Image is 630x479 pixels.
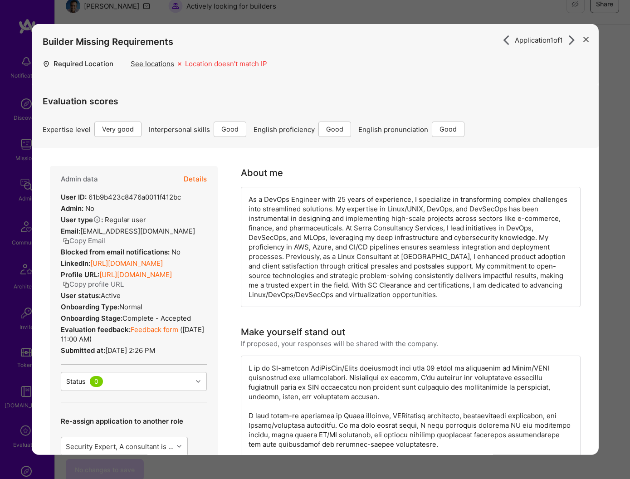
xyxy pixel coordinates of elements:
div: Location doesn’t match IP [185,59,267,73]
div: Regular user [60,215,146,225]
span: Complete - Accepted [122,314,190,323]
strong: Onboarding Stage: [60,314,122,323]
div: Very good [94,122,141,137]
a: [URL][DOMAIN_NAME] [99,270,171,279]
button: Details [183,166,206,192]
div: See locations [130,59,174,68]
strong: Admin: [60,204,83,213]
h4: Evaluation scores [42,96,587,107]
i: icon Missing [177,59,181,69]
strong: User ID: [60,193,86,201]
div: ( [DATE] 11:00 AM ) [60,325,206,344]
span: [EMAIL_ADDRESS][DOMAIN_NAME] [80,227,195,235]
div: modal [31,24,598,455]
strong: LinkedIn: [60,259,90,268]
div: Make yourself stand out [241,325,345,339]
i: icon Chevron [176,444,181,449]
button: Copy Email [62,236,105,245]
span: Expertise level [42,125,90,134]
i: icon Location [42,59,49,69]
h4: Builder Missing Requirements [42,36,173,47]
strong: Onboarding Type: [60,303,119,311]
span: English pronunciation [358,125,428,134]
strong: Blocked from email notifications: [60,248,171,256]
h4: Admin data [60,175,98,183]
div: Good [318,122,351,137]
strong: User type : [60,215,103,224]
span: Active [100,291,120,300]
div: If proposed, your responses will be shared with the company. [241,339,438,348]
p: Re-assign application to another role [60,416,187,426]
i: icon Chevron [195,379,200,384]
strong: User status: [60,291,100,300]
div: Security Expert, A consultant is needed for a short-term engagement to advise on Linux hardening ... [65,441,174,451]
div: 61b9b423c8476a0011f412bc [60,192,181,202]
div: As a DevOps Engineer with 25 years of experience, I specialize in transforming complex challenges... [241,187,581,307]
i: icon Close [583,37,589,42]
i: Help [93,215,101,224]
a: Feedback form [130,325,178,334]
strong: Submitted at: [60,346,105,355]
button: Copy profile URL [62,279,123,289]
strong: Email: [60,227,80,235]
span: English proficiency [253,125,314,134]
div: Status [66,376,85,386]
i: icon ArrowRight [501,35,512,45]
span: Interpersonal skills [148,125,210,134]
div: Required Location [53,59,130,73]
div: No [60,204,94,213]
a: [URL][DOMAIN_NAME] [90,259,162,268]
div: 0 [89,376,103,387]
div: Good [431,122,464,137]
strong: Profile URL: [60,270,99,279]
i: icon Copy [62,238,69,244]
span: normal [119,303,142,311]
strong: Evaluation feedback: [60,325,130,334]
div: No [60,247,180,257]
div: About me [241,166,283,180]
i: icon Copy [62,281,69,288]
span: [DATE] 2:26 PM [105,346,155,355]
span: Application 1 of 1 [515,35,563,45]
div: Good [213,122,246,137]
i: icon ArrowRight [567,35,577,45]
